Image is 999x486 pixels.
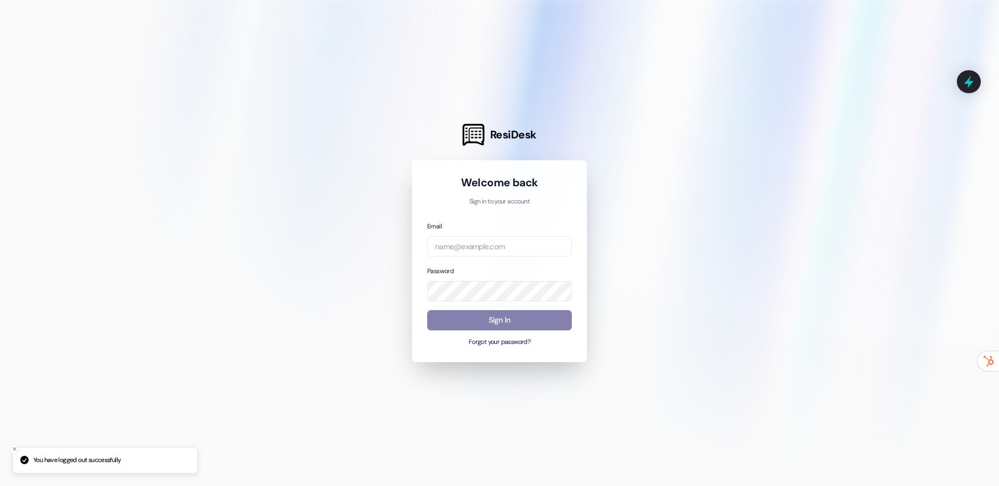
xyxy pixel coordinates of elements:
[427,175,572,190] h1: Welcome back
[9,444,20,454] button: Close toast
[463,124,484,146] img: ResiDesk Logo
[427,222,442,231] label: Email
[427,338,572,347] button: Forgot your password?
[427,236,572,257] input: name@example.com
[33,456,121,465] p: You have logged out successfully
[427,310,572,330] button: Sign In
[427,197,572,207] p: Sign in to your account
[490,127,536,142] span: ResiDesk
[427,267,454,275] label: Password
